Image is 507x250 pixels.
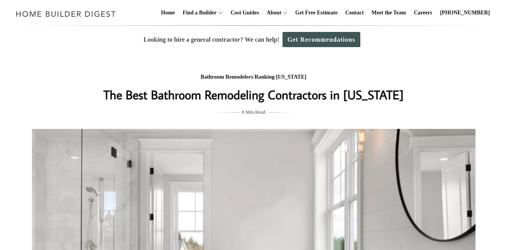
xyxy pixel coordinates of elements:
[228,0,262,25] a: Cost Guides
[342,0,367,25] a: Contact
[437,0,493,25] a: [PHONE_NUMBER]
[292,0,341,25] a: Get Free Estimate
[180,0,217,25] a: Find a Builder
[12,6,119,21] img: Home Builder Digest
[98,85,409,104] h1: The Best Bathroom Remodeling Contractors in [US_STATE]
[254,74,274,80] a: Ranking
[98,72,409,82] div: / /
[368,0,409,25] a: Meet the Team
[411,0,435,25] a: Careers
[242,108,265,116] span: 8 Min Read
[263,0,281,25] a: About
[276,74,306,80] a: [US_STATE]
[158,0,178,25] a: Home
[282,32,360,47] a: Get Recommendations
[201,74,253,80] a: Bathroom Remodelers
